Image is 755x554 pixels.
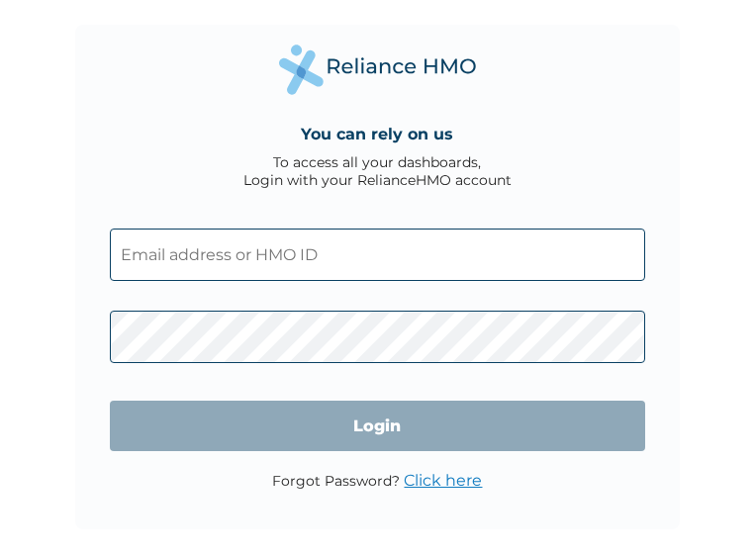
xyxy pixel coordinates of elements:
p: Forgot Password? [272,471,482,490]
a: Click here [404,471,482,490]
input: Login [110,401,646,451]
h4: You can rely on us [301,125,453,143]
img: Reliance Health's Logo [279,45,477,95]
div: To access all your dashboards, Login with your RelianceHMO account [243,153,512,189]
input: Email address or HMO ID [110,229,646,281]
